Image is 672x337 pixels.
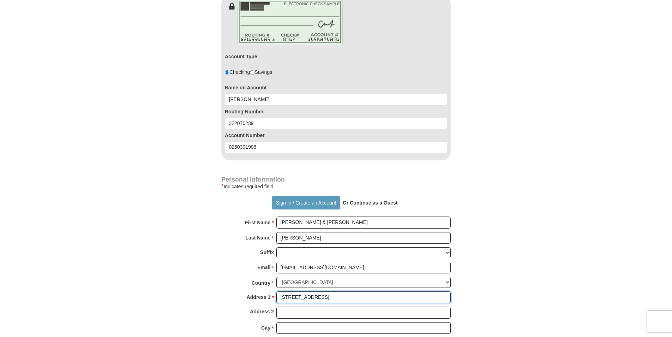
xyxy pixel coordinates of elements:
[221,182,451,191] div: Indicates required field
[225,132,447,139] label: Account Number
[250,307,274,317] strong: Address 2
[252,278,271,288] strong: Country
[343,200,398,206] strong: Or Continue as a Guest
[261,323,270,333] strong: City
[246,233,271,243] strong: Last Name
[225,69,272,76] div: Checking Savings
[225,84,447,91] label: Name on Account
[221,177,451,182] h4: Personal Information
[260,247,274,257] strong: Suffix
[225,53,257,60] label: Account Type
[272,196,340,209] button: Sign In / Create an Account
[257,262,270,272] strong: Email
[247,292,271,302] strong: Address 1
[225,108,447,115] label: Routing Number
[245,218,270,227] strong: First Name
